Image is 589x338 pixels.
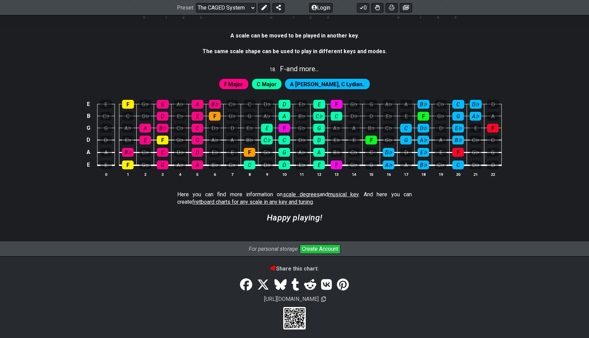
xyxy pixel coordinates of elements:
[85,158,93,171] td: E
[100,112,112,121] div: C♭
[122,100,134,109] div: F
[328,191,359,198] a: musical key
[100,148,112,157] div: A
[261,124,273,133] div: E
[452,100,464,109] div: C
[418,136,429,144] div: A♭
[192,124,203,133] div: C
[139,100,151,109] div: G♭
[293,171,311,178] th: 11
[100,124,112,133] div: G
[383,124,394,133] div: C♭
[365,124,377,133] div: B♭
[365,160,377,169] div: G
[189,171,206,178] th: 5
[357,3,369,12] button: 0
[174,148,186,157] div: D♭
[313,112,325,121] div: C♭
[290,79,365,89] span: First enable full edit mode to edit
[230,32,359,39] strong: A scale can be moved to be played in another key.
[470,148,481,157] div: G♭
[267,213,322,222] em: Happy playing!
[139,160,151,169] div: G♭
[302,13,319,20] th: 2
[122,136,134,144] div: E♭
[278,148,290,157] div: G
[97,171,115,178] th: 0
[484,171,502,178] th: 22
[415,171,432,178] th: 18
[171,171,189,178] th: 4
[157,148,168,157] div: C
[157,13,175,20] th: 1
[177,191,412,206] p: Here you can find more information on and . And here you can create .
[400,112,412,121] div: E
[262,13,280,20] th: 0
[244,136,255,144] div: B♭
[137,171,154,178] th: 2
[206,171,224,178] th: 6
[244,124,255,133] div: E♭
[278,160,290,169] div: D
[470,112,481,121] div: A♭
[249,246,298,252] i: For personal storage
[289,275,302,294] a: Tumblr
[386,3,398,12] button: Print
[363,171,380,178] th: 15
[157,160,168,169] div: G
[226,136,238,144] div: A
[139,148,151,157] div: C♭
[432,171,450,178] th: 19
[435,100,447,109] div: C♭
[238,275,255,294] a: Share on Facebook
[226,100,238,109] div: C♭
[85,146,93,158] td: A
[470,136,481,144] div: C♭
[371,3,383,12] button: Toggle Dexterity for all fretkits
[278,112,290,121] div: A
[157,124,168,133] div: B♭
[435,160,447,169] div: C♭
[258,171,276,178] th: 9
[313,100,325,109] div: E
[467,171,484,178] th: 21
[452,160,464,169] div: C
[209,136,221,144] div: A♭
[284,13,302,20] th: 1
[202,48,387,55] strong: The same scale shape can be used to play in different keys and modes.
[400,148,412,157] div: D
[470,124,481,133] div: E
[122,124,134,133] div: A♭
[192,100,203,109] div: A
[452,148,464,157] div: F
[418,124,429,133] div: D♭
[241,171,258,178] th: 8
[487,148,499,157] div: G
[261,136,273,144] div: C♭
[348,148,360,157] div: C♭
[313,124,325,133] div: G
[383,100,395,109] div: A♭
[411,13,429,20] th: 7
[313,148,325,157] div: A
[429,13,446,20] th: 8
[487,136,499,144] div: C
[313,136,325,144] div: D
[261,160,273,169] div: D♭
[348,124,360,133] div: A
[192,148,203,157] div: D
[100,160,112,169] div: E
[278,124,290,133] div: F
[209,100,221,109] div: B♭
[400,3,412,12] button: Create image
[209,160,221,169] div: B♭
[319,275,334,294] a: VK
[331,112,342,121] div: C
[192,136,203,144] div: G
[446,13,464,20] th: 9
[226,112,238,121] div: G♭
[319,13,336,20] th: 3
[209,124,221,133] div: D♭
[244,112,255,121] div: G
[226,148,238,157] div: E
